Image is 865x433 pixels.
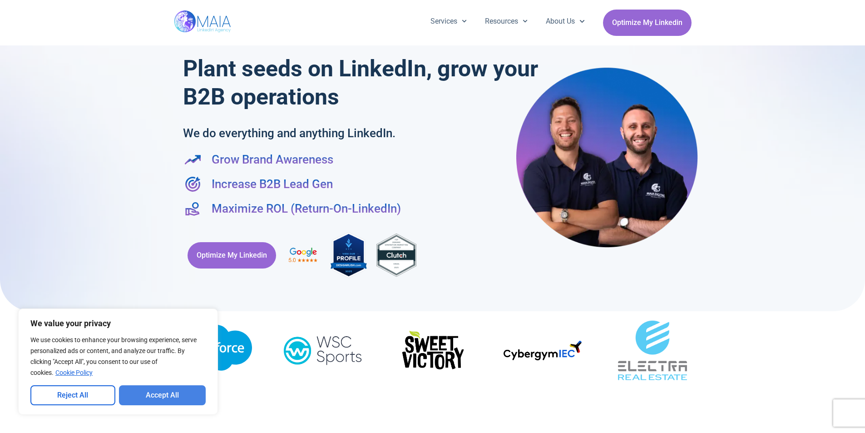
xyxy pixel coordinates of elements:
a: Services [421,10,476,33]
div: 17 / 19 [613,311,692,393]
div: 16 / 19 [504,341,582,363]
span: Maximize ROL (Return-On-LinkedIn) [209,200,401,217]
span: Increase B2B Lead Gen [209,175,333,193]
button: Reject All [30,385,115,405]
img: WSC_Sports_Logo [284,330,362,371]
img: „…˜ƒ„ (1) (1) [613,311,692,389]
img: Dark-modeoff-Gradienton [504,341,582,360]
img: MAIA Digital's rating on DesignRush, the industry-leading B2B Marketplace connecting brands with ... [331,231,367,279]
nav: Menu [421,10,594,33]
a: Optimize My Linkedin [188,242,276,269]
a: About Us [537,10,593,33]
p: We value your privacy [30,318,206,329]
h1: Plant seeds on LinkedIn, grow your B2B operations [183,55,542,111]
a: Resources [476,10,537,33]
a: Optimize My Linkedin [603,10,692,36]
div: We value your privacy [18,309,218,415]
div: 14 / 19 [284,330,362,374]
img: $OwNX5LDC34w6wqMnsaxDKaRVNkuSzWXvGhDW5fUi8uqd8sg6cxLca9 [394,323,472,378]
button: Accept All [119,385,206,405]
span: Grow Brand Awareness [209,151,333,168]
div: Image Carousel [174,311,692,393]
span: Optimize My Linkedin [612,14,682,31]
img: Maia Digital- Shay & Eli [516,67,698,248]
p: We use cookies to enhance your browsing experience, serve personalized ads or content, and analyz... [30,334,206,378]
div: 15 / 19 [394,323,472,381]
a: Cookie Policy [55,368,93,377]
h2: We do everything and anything LinkedIn. [183,124,483,142]
span: Optimize My Linkedin [197,247,267,264]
